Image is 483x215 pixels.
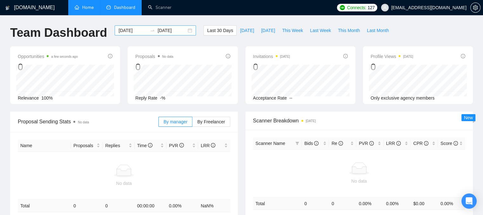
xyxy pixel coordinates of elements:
span: No data [78,121,89,124]
button: Last 30 Days [204,25,237,36]
td: 0.00 % [384,197,411,210]
span: Only exclusive agency members [371,95,435,101]
span: Replies [105,142,127,149]
span: filter [295,141,299,145]
span: Profile Views [371,53,413,60]
span: Proposal Sending Stats [18,118,158,126]
span: Time [137,143,152,148]
span: This Month [338,27,360,34]
span: No data [162,55,173,58]
span: info-circle [226,54,230,58]
span: Relevance [18,95,39,101]
span: to [150,28,155,33]
span: Last Month [367,27,389,34]
div: 0 [135,61,173,73]
td: 0.00 % [166,200,198,212]
span: -- [289,95,292,101]
button: Last Month [363,25,392,36]
button: setting [470,3,480,13]
div: Open Intercom Messenger [461,193,477,209]
th: Name [18,140,71,152]
button: Last Week [306,25,334,36]
span: CPR [413,141,428,146]
span: [DATE] [240,27,254,34]
span: info-circle [314,141,319,146]
button: [DATE] [258,25,278,36]
h1: Team Dashboard [10,25,107,40]
div: No data [20,180,228,187]
time: [DATE] [403,55,413,58]
td: Total [253,197,302,210]
span: This Week [282,27,303,34]
a: searchScanner [148,5,171,10]
span: Re [332,141,343,146]
span: Score [440,141,458,146]
span: swap-right [150,28,155,33]
span: By manager [164,119,187,124]
span: Proposals [135,53,173,60]
span: info-circle [453,141,458,146]
span: info-circle [424,141,428,146]
img: upwork-logo.png [340,5,345,10]
td: NaN % [198,200,230,212]
span: -% [160,95,165,101]
span: Scanner Name [256,141,285,146]
span: Invitations [253,53,290,60]
span: info-circle [179,143,184,147]
span: info-circle [211,143,215,147]
span: Scanner Breakdown [253,117,466,125]
span: info-circle [148,143,152,147]
button: This Month [334,25,363,36]
td: 0 [302,197,329,210]
span: LRR [201,143,215,148]
th: Proposals [71,140,103,152]
a: homeHome [75,5,94,10]
button: This Week [278,25,306,36]
button: [DATE] [237,25,258,36]
span: Acceptance Rate [253,95,287,101]
td: 00:00:00 [135,200,166,212]
td: $ 0.00 [411,197,438,210]
input: Start date [118,27,147,34]
span: Connects: [347,4,366,11]
span: info-circle [461,54,465,58]
span: Last Week [310,27,331,34]
span: filter [294,139,300,148]
span: Last 30 Days [207,27,233,34]
time: [DATE] [306,119,316,123]
td: Total [18,200,71,212]
td: 0 [329,197,356,210]
img: logo [5,3,10,13]
div: No data [256,178,463,185]
div: 0 [18,61,78,73]
span: Proposals [73,142,95,149]
td: 0.00 % [438,197,465,210]
th: Replies [103,140,134,152]
span: PVR [169,143,184,148]
td: 0.00 % [356,197,384,210]
time: a few seconds ago [51,55,77,58]
span: info-circle [369,141,374,146]
span: Bids [304,141,319,146]
div: 0 [253,61,290,73]
span: By Freelancer [197,119,225,124]
span: Dashboard [114,5,135,10]
span: 127 [367,4,374,11]
span: info-circle [343,54,348,58]
td: 0 [103,200,134,212]
span: PVR [359,141,374,146]
span: Opportunities [18,53,78,60]
span: Reply Rate [135,95,157,101]
span: [DATE] [261,27,275,34]
div: 0 [371,61,413,73]
a: setting [470,5,480,10]
input: End date [158,27,186,34]
span: LRR [386,141,401,146]
time: [DATE] [280,55,290,58]
span: info-circle [108,54,112,58]
span: 100% [41,95,53,101]
span: info-circle [396,141,401,146]
span: info-circle [339,141,343,146]
span: user [383,5,387,10]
